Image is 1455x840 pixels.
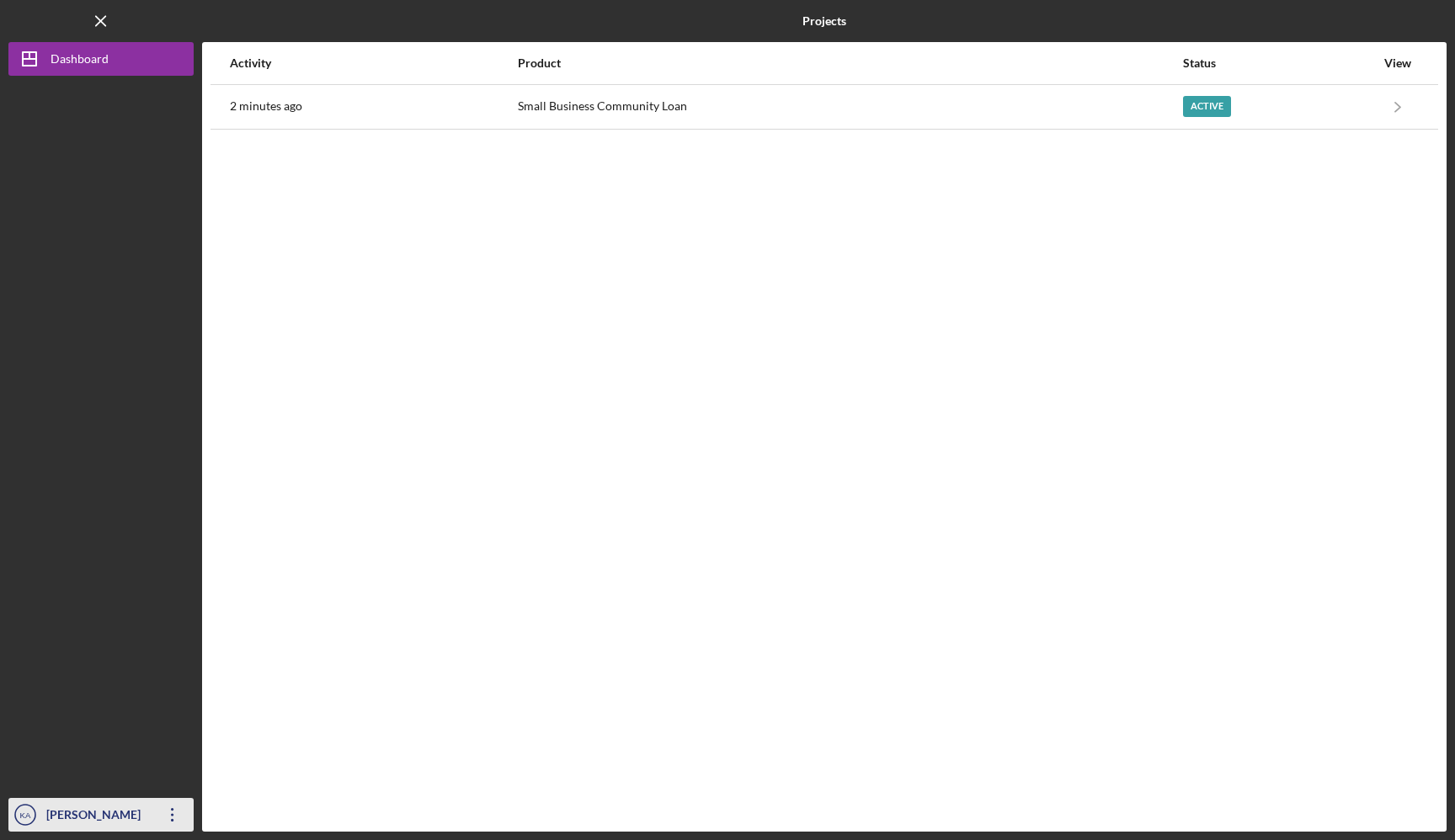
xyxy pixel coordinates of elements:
[518,56,1181,70] div: Product
[8,42,194,76] button: Dashboard
[51,42,109,80] div: Dashboard
[1183,96,1231,117] div: Active
[230,99,302,113] time: 2025-09-29 18:02
[802,14,846,28] b: Projects
[8,798,194,832] button: KA[PERSON_NAME]
[42,798,152,836] div: [PERSON_NAME]
[1377,56,1419,70] div: View
[518,86,1181,128] div: Small Business Community Loan
[20,811,31,820] text: KA
[230,56,516,70] div: Activity
[1183,56,1375,70] div: Status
